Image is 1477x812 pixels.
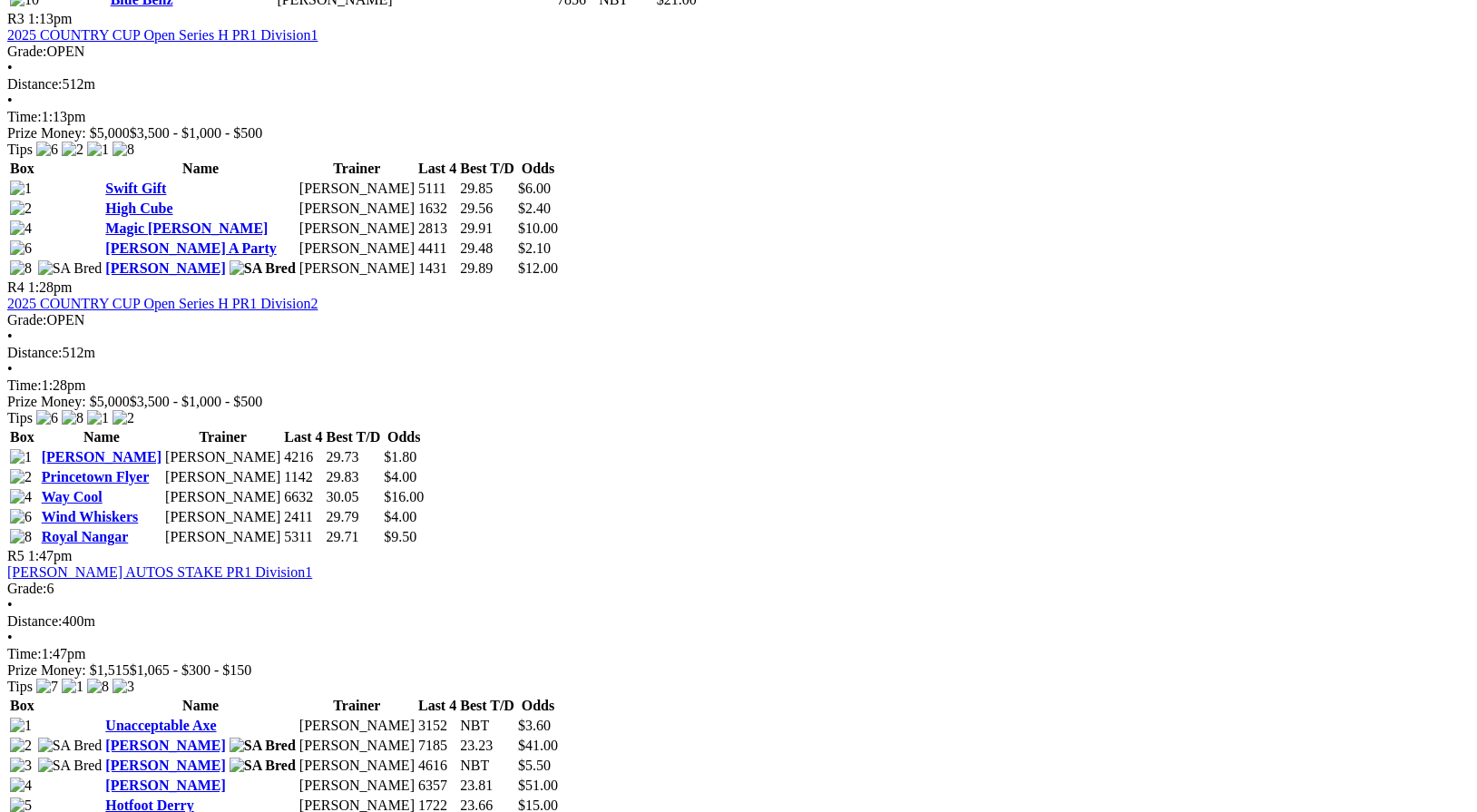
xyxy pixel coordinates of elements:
span: Box [10,429,34,445]
a: [PERSON_NAME] A Party [105,240,276,256]
th: Best T/D [325,428,381,446]
img: 1 [62,679,83,695]
img: SA Bred [230,758,296,774]
img: 4 [10,220,32,237]
img: 2 [112,410,134,426]
span: Box [10,698,34,713]
td: 30.05 [325,488,381,506]
a: Princetown Flyer [42,469,150,484]
a: Unacceptable Axe [105,718,216,733]
a: [PERSON_NAME] [105,260,225,276]
td: [PERSON_NAME] [298,717,416,735]
span: Time: [7,646,42,661]
span: Tips [7,679,33,694]
td: 23.23 [459,737,515,755]
td: 4216 [283,448,323,466]
span: $5.50 [518,758,551,773]
a: Swift Gift [105,181,166,196]
a: [PERSON_NAME] [105,778,225,793]
span: • [7,361,13,377]
span: $4.00 [384,469,416,484]
a: [PERSON_NAME] [105,758,225,773]
td: 6357 [417,777,457,795]
td: NBT [459,717,515,735]
span: $41.00 [518,738,558,753]
td: [PERSON_NAME] [298,757,416,775]
span: • [7,93,13,108]
td: 6632 [283,488,323,506]
img: SA Bred [38,738,103,754]
div: 6 [7,581,1470,597]
div: OPEN [7,44,1470,60]
span: Time: [7,109,42,124]
span: $9.50 [384,529,416,544]
div: 512m [7,76,1470,93]
td: 4616 [417,757,457,775]
img: 6 [10,240,32,257]
span: Time: [7,377,42,393]
td: [PERSON_NAME] [298,240,416,258]
span: Distance: [7,345,62,360]
th: Last 4 [283,428,323,446]
span: Distance: [7,613,62,629]
img: 2 [10,738,32,754]
th: Last 4 [417,697,457,715]
div: 1:47pm [7,646,1470,662]
span: 1:28pm [28,279,73,295]
th: Best T/D [459,160,515,178]
img: 1 [10,718,32,734]
a: Wind Whiskers [42,509,139,524]
span: R5 [7,548,24,563]
img: 6 [36,142,58,158]
span: $2.10 [518,240,551,256]
td: 1431 [417,259,457,278]
div: 400m [7,613,1470,630]
span: 1:47pm [28,548,73,563]
a: [PERSON_NAME] AUTOS STAKE PR1 Division1 [7,564,312,580]
span: • [7,60,13,75]
img: 1 [87,410,109,426]
img: 1 [10,181,32,197]
a: Royal Nangar [42,529,129,544]
img: 1 [10,449,32,465]
th: Odds [517,160,559,178]
td: 29.73 [325,448,381,466]
td: [PERSON_NAME] [164,488,281,506]
a: High Cube [105,201,172,216]
td: 1632 [417,200,457,218]
img: SA Bred [38,260,103,277]
td: [PERSON_NAME] [164,468,281,486]
td: [PERSON_NAME] [298,737,416,755]
td: [PERSON_NAME] [298,220,416,238]
td: 2411 [283,508,323,526]
img: 7 [36,679,58,695]
img: SA Bred [38,758,103,774]
th: Odds [517,697,559,715]
td: [PERSON_NAME] [298,259,416,278]
td: 4411 [417,240,457,258]
span: • [7,597,13,612]
img: 4 [10,489,32,505]
td: [PERSON_NAME] [298,777,416,795]
span: 1:13pm [28,11,73,26]
span: Distance: [7,76,62,92]
a: [PERSON_NAME] [105,738,225,753]
span: $1.80 [384,449,416,465]
img: 8 [62,410,83,426]
span: $10.00 [518,220,558,236]
td: 29.91 [459,220,515,238]
td: 29.79 [325,508,381,526]
td: 7185 [417,737,457,755]
span: $3.60 [518,718,551,733]
th: Name [41,428,162,446]
span: $51.00 [518,778,558,793]
div: Prize Money: $5,000 [7,125,1470,142]
th: Name [104,160,297,178]
td: 1142 [283,468,323,486]
td: NBT [459,757,515,775]
th: Best T/D [459,697,515,715]
span: $3,500 - $1,000 - $500 [130,125,263,141]
span: $1,065 - $300 - $150 [130,662,252,678]
td: [PERSON_NAME] [164,508,281,526]
td: [PERSON_NAME] [298,180,416,198]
